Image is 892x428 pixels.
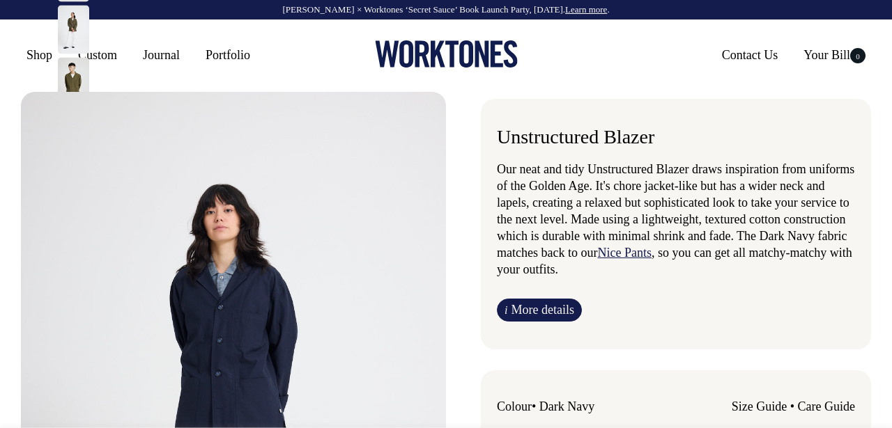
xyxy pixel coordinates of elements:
[58,57,89,106] img: olive
[200,42,256,68] a: Portfolio
[14,5,878,15] div: [PERSON_NAME] × Worktones ‘Secret Sauce’ Book Launch Party, [DATE]. .
[137,42,185,68] a: Journal
[58,5,89,54] img: olive
[850,48,866,63] span: 0
[798,42,871,68] a: Your Bill0
[21,42,58,68] a: Shop
[716,42,784,68] a: Contact Us
[72,42,123,68] a: Custom
[565,4,607,15] a: Learn more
